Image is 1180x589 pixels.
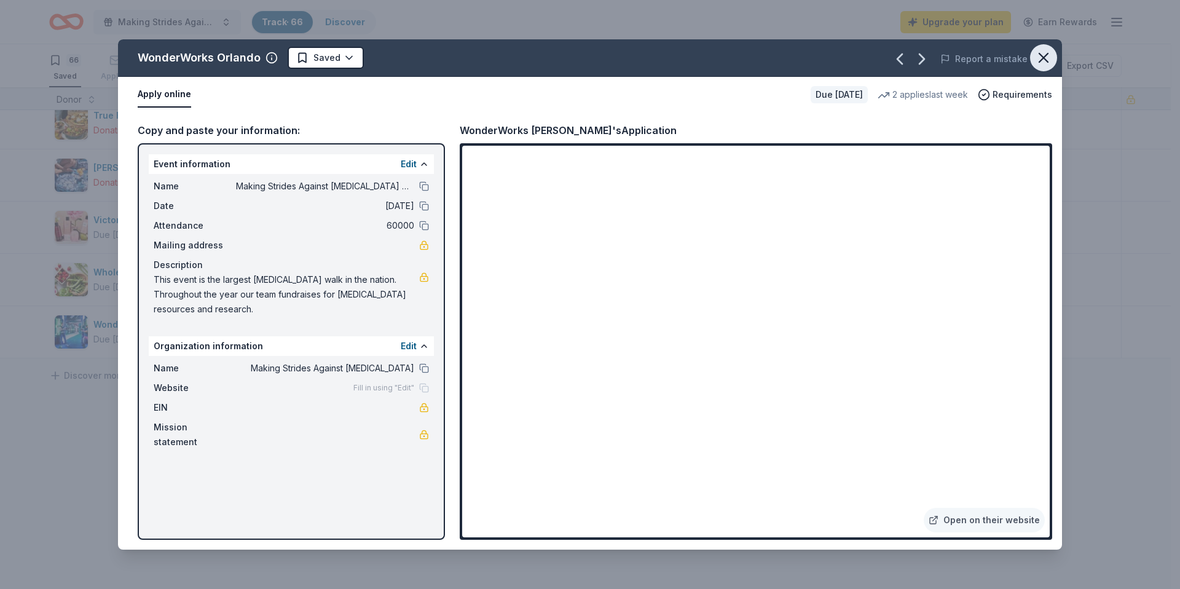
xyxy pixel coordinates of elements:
button: Edit [401,157,417,172]
span: Saved [313,50,340,65]
button: Requirements [978,87,1052,102]
button: Apply online [138,82,191,108]
div: 2 applies last week [878,87,968,102]
span: [DATE] [236,199,414,213]
span: Attendance [154,218,236,233]
div: Event information [149,154,434,174]
div: Description [154,258,429,272]
span: This event is the largest [MEDICAL_DATA] walk in the nation. Throughout the year our team fundrai... [154,272,419,317]
div: Organization information [149,336,434,356]
div: Due [DATE] [811,86,868,103]
span: Name [154,361,236,376]
a: Open on their website [924,508,1045,532]
span: Name [154,179,236,194]
button: Edit [401,339,417,354]
span: Requirements [993,87,1052,102]
div: WonderWorks [PERSON_NAME]'s Application [460,122,677,138]
button: Saved [288,47,364,69]
span: Making Strides Against [MEDICAL_DATA] [236,361,414,376]
div: Copy and paste your information: [138,122,445,138]
span: EIN [154,400,236,415]
span: Date [154,199,236,213]
span: Fill in using "Edit" [353,383,414,393]
span: Website [154,381,236,395]
span: Making Strides Against [MEDICAL_DATA] Walk [236,179,414,194]
span: Mission statement [154,420,236,449]
span: 60000 [236,218,414,233]
span: Mailing address [154,238,236,253]
button: Report a mistake [940,52,1028,66]
div: WonderWorks Orlando [138,48,261,68]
